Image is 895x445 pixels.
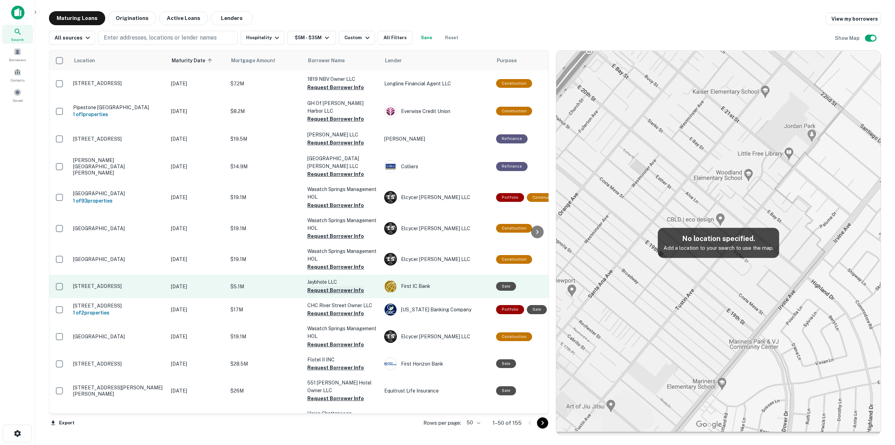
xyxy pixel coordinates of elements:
[384,105,489,118] div: Everwise Credit Union
[378,31,413,45] button: All Filters
[384,253,489,266] div: Elcycer [PERSON_NAME] LLC
[464,418,481,428] div: 50
[230,333,300,340] p: $19.1M
[211,11,253,25] button: Lenders
[496,332,532,341] div: This loan purpose was for construction
[230,283,300,290] p: $5.1M
[307,170,364,178] button: Request Borrower Info
[73,80,164,86] p: [STREET_ADDRESS]
[307,379,377,394] p: 551 [PERSON_NAME] Hotel Owner LLC
[2,25,33,44] a: Search
[835,34,861,42] h6: Show Map
[496,79,532,88] div: This loan purpose was for construction
[307,115,364,123] button: Request Borrower Info
[171,193,223,201] p: [DATE]
[307,309,364,318] button: Request Borrower Info
[496,134,528,143] div: This loan purpose was for refinancing
[384,191,489,204] div: Elcycer [PERSON_NAME] LLC
[384,387,489,395] p: Equitrust Life Insurance
[73,309,164,317] h6: 1 of 2 properties
[171,255,223,263] p: [DATE]
[307,278,377,286] p: Jaybhole LLC
[387,194,394,201] p: E S
[307,363,364,372] button: Request Borrower Info
[385,56,402,65] span: Lender
[171,135,223,143] p: [DATE]
[384,135,489,143] p: [PERSON_NAME]
[73,283,164,289] p: [STREET_ADDRESS]
[171,283,223,290] p: [DATE]
[10,77,24,83] span: Contacts
[307,201,364,210] button: Request Borrower Info
[385,304,396,316] img: picture
[230,135,300,143] p: $19.5M
[171,107,223,115] p: [DATE]
[384,160,489,173] div: Colliers
[2,86,33,105] a: Saved
[73,303,164,309] p: [STREET_ADDRESS]
[307,139,364,147] button: Request Borrower Info
[381,51,493,70] th: Lender
[307,410,377,425] p: Vision Chattanooga [PERSON_NAME] Place LLC
[493,419,522,427] p: 1–50 of 155
[171,80,223,87] p: [DATE]
[307,155,377,170] p: [GEOGRAPHIC_DATA][PERSON_NAME] LLC
[230,255,300,263] p: $19.1M
[493,51,566,70] th: Purpose
[307,356,377,363] p: Flotel II INC
[172,56,214,65] span: Maturity Date
[171,163,223,170] p: [DATE]
[227,51,304,70] th: Mortgage Amount
[73,104,164,111] p: Pipestone [GEOGRAPHIC_DATA]
[537,417,548,429] button: Go to next page
[496,359,516,368] div: Sale
[307,247,377,263] p: Wasatch Springs Management HOL
[415,31,438,45] button: Save your search to get updates of matches that match your search criteria.
[496,255,532,264] div: This loan purpose was for construction
[307,99,377,115] p: GH Of [PERSON_NAME] Harbor LLC
[230,107,300,115] p: $8.2M
[307,83,364,92] button: Request Borrower Info
[49,11,105,25] button: Maturing Loans
[307,325,377,340] p: Wasatch Springs Management HOL
[497,56,517,65] span: Purpose
[2,45,33,64] a: Borrowers
[496,282,516,291] div: Sale
[496,107,532,115] div: This loan purpose was for construction
[423,419,461,427] p: Rows per page:
[230,80,300,87] p: $7.2M
[860,389,895,423] iframe: Chat Widget
[171,225,223,232] p: [DATE]
[9,57,26,63] span: Borrowers
[287,31,336,45] button: $5M - $35M
[73,111,164,118] h6: 1 of 1 properties
[496,193,524,202] div: This is a portfolio loan with 93 properties
[73,197,164,205] h6: 1 of 93 properties
[527,193,563,202] div: This loan purpose was for construction
[826,13,881,25] a: View my borrowers
[339,31,374,45] button: Custom
[387,225,394,232] p: E S
[167,51,227,70] th: Maturity Date
[387,333,394,340] p: E S
[11,37,24,42] span: Search
[73,225,164,232] p: [GEOGRAPHIC_DATA]
[307,340,364,349] button: Request Borrower Info
[230,360,300,368] p: $28.5M
[55,34,92,42] div: All sources
[441,31,463,45] button: Reset
[384,303,489,316] div: [US_STATE] Banking Company
[74,56,95,65] span: Location
[73,136,164,142] p: [STREET_ADDRESS]
[230,225,300,232] p: $19.1M
[496,305,524,314] div: This is a portfolio loan with 2 properties
[496,162,528,171] div: This loan purpose was for refinancing
[11,6,24,20] img: capitalize-icon.png
[230,306,300,313] p: $17M
[556,51,881,435] img: map-placeholder.webp
[171,333,223,340] p: [DATE]
[384,222,489,235] div: Elcycer [PERSON_NAME] LLC
[49,418,76,428] button: Export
